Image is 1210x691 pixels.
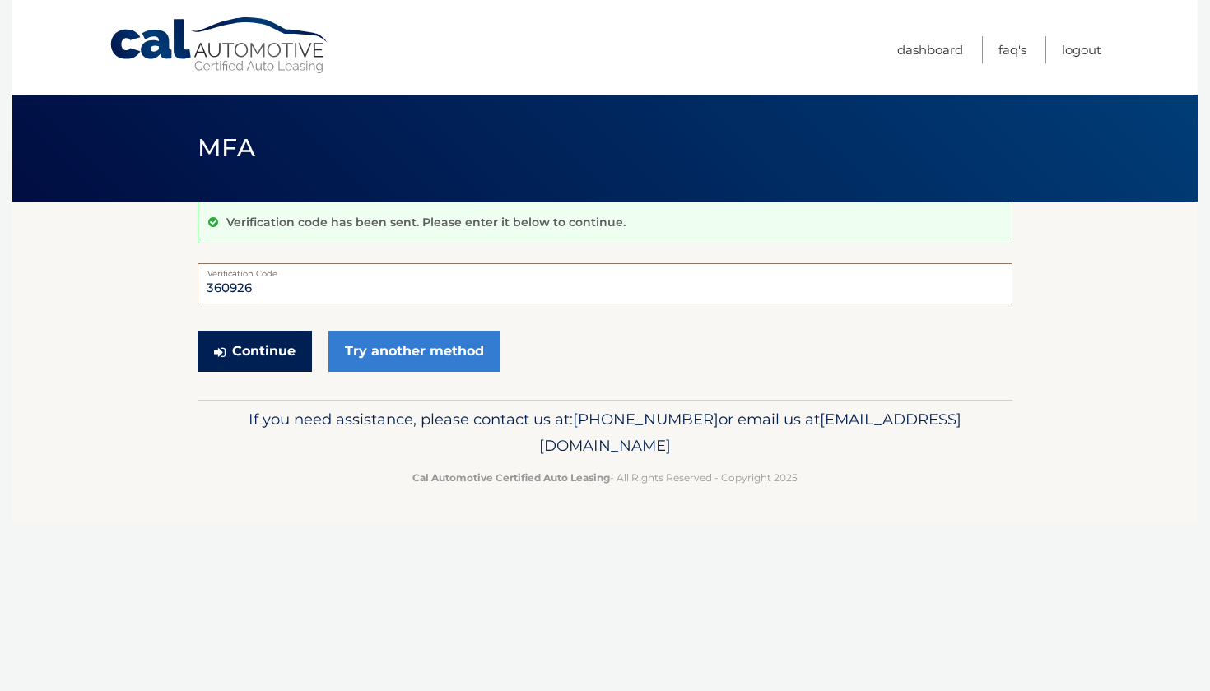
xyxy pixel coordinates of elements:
a: Logout [1062,36,1101,63]
p: If you need assistance, please contact us at: or email us at [208,406,1002,459]
span: [PHONE_NUMBER] [573,410,719,429]
strong: Cal Automotive Certified Auto Leasing [412,471,610,484]
input: Verification Code [198,263,1012,304]
span: [EMAIL_ADDRESS][DOMAIN_NAME] [539,410,961,455]
a: Cal Automotive [109,16,331,75]
a: Dashboard [897,36,963,63]
span: MFA [198,132,255,163]
a: Try another method [328,331,500,372]
button: Continue [198,331,312,372]
p: - All Rights Reserved - Copyright 2025 [208,469,1002,486]
a: FAQ's [998,36,1026,63]
label: Verification Code [198,263,1012,276]
p: Verification code has been sent. Please enter it below to continue. [226,215,626,230]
